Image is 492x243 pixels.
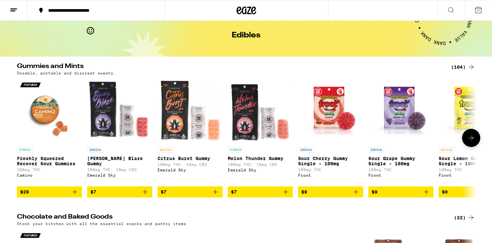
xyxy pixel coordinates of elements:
[232,32,260,39] h1: Edibles
[368,78,433,143] img: Froot - Sour Grape Gummy Single - 100mg
[298,173,363,177] div: Froot
[157,186,223,197] button: Add to bag
[298,156,363,166] p: Sour Cherry Gummy Single - 100mg
[87,168,152,172] p: 100mg THC: 10mg CBD
[368,173,433,177] div: Froot
[87,156,152,166] p: [PERSON_NAME] Blaze Gummy
[298,147,314,153] p: INDICA
[17,147,33,153] p: HYBRID
[87,173,152,177] div: Emerald Sky
[17,156,82,166] p: Freshly Squeezed Recover Sour Gummies
[157,156,223,161] p: Citrus Burst Gummy
[298,186,363,197] button: Add to bag
[17,78,82,143] img: Camino - Freshly Squeezed Recover Sour Gummies
[17,71,116,75] p: Dosable, portable and discreet sweets.
[17,222,189,226] p: Stock your kitchen with all the essential snacks and pantry items.
[90,189,96,195] span: $7
[372,189,377,195] span: $9
[228,156,293,161] p: Melon Thunder Gummy
[157,162,223,167] p: 100mg THC: 10mg CBD
[439,147,454,153] p: SATIVA
[157,168,223,172] div: Emerald Sky
[231,189,237,195] span: $7
[157,147,173,153] p: SATIVA
[368,147,384,153] p: INDICA
[157,78,223,186] a: Open page for Citrus Burst Gummy from Emerald Sky
[301,189,307,195] span: $9
[15,5,28,10] span: Help
[157,78,223,143] img: Emerald Sky - Citrus Burst Gummy
[368,186,433,197] button: Add to bag
[17,63,443,71] h2: Gummies and Mints
[20,189,29,195] span: $20
[228,78,293,143] img: Emerald Sky - Melon Thunder Gummy
[298,78,363,143] img: Froot - Sour Cherry Gummy Single - 100mg
[228,186,293,197] button: Add to bag
[442,189,448,195] span: $9
[17,186,82,197] button: Add to bag
[87,78,152,186] a: Open page for Berry Blaze Gummy from Emerald Sky
[298,168,363,172] p: 100mg THC
[228,147,243,153] p: HYBRID
[298,78,363,186] a: Open page for Sour Cherry Gummy Single - 100mg from Froot
[368,156,433,166] p: Sour Grape Gummy Single - 100mg
[228,168,293,172] div: Emerald Sky
[368,168,433,172] p: 100mg THC
[17,214,443,222] h2: Chocolate and Baked Goods
[17,173,82,177] div: Camino
[451,63,475,71] a: (104)
[87,186,152,197] button: Add to bag
[228,162,293,167] p: 100mg THC: 10mg CBD
[161,189,167,195] span: $7
[368,78,433,186] a: Open page for Sour Grape Gummy Single - 100mg from Froot
[17,168,82,172] p: 100mg THC
[17,78,82,186] a: Open page for Freshly Squeezed Recover Sour Gummies from Camino
[228,78,293,186] a: Open page for Melon Thunder Gummy from Emerald Sky
[87,147,103,153] p: INDICA
[454,214,475,222] a: (22)
[87,78,152,143] img: Emerald Sky - Berry Blaze Gummy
